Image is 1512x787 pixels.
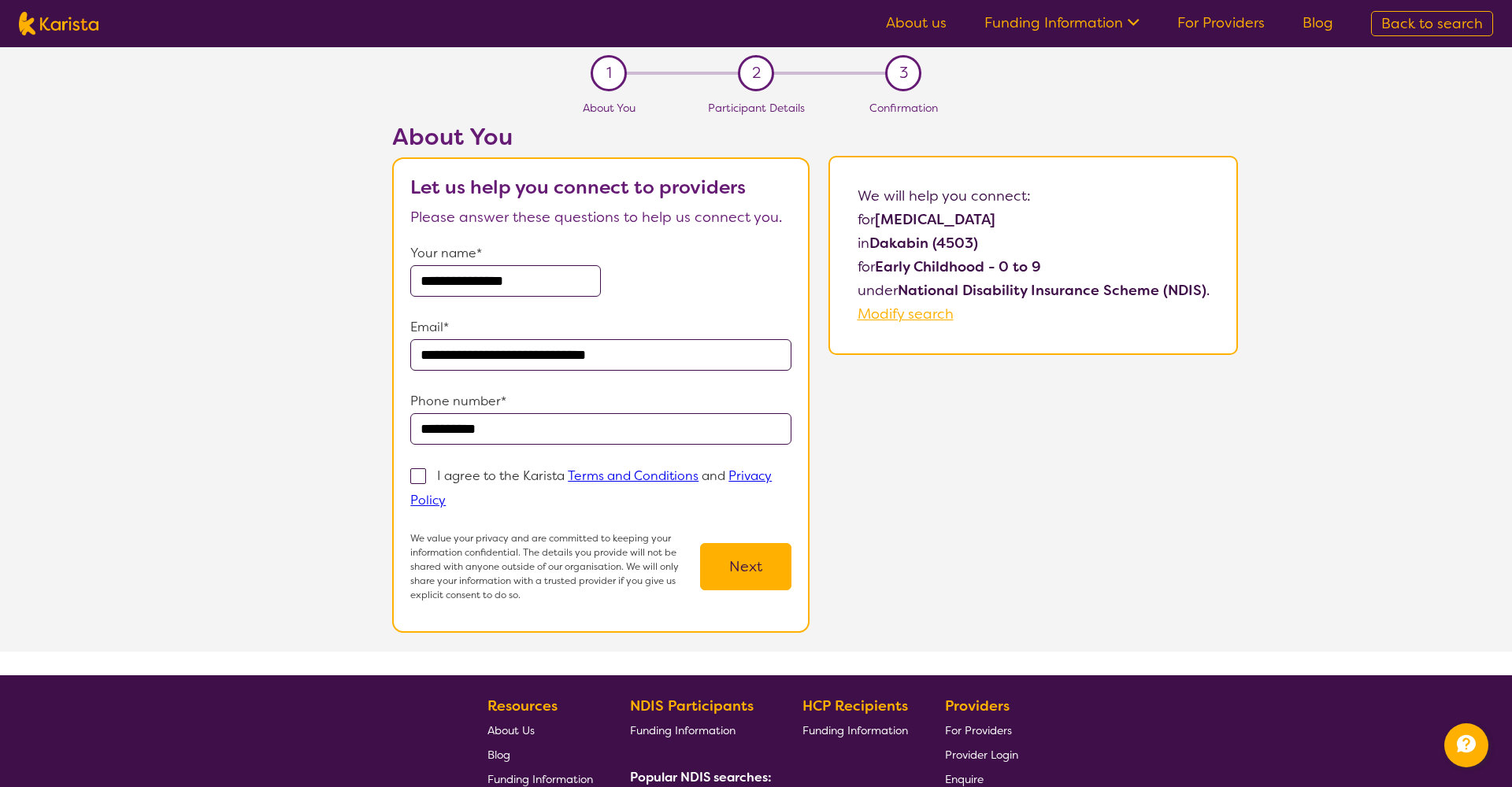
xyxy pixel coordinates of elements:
a: Modify search [858,305,954,323]
button: Channel Menu [1444,723,1488,767]
a: For Providers [1177,13,1265,32]
a: Blog [1303,13,1333,32]
p: for [858,255,1210,279]
p: We will help you connect: [858,184,1210,208]
a: Funding Information [630,718,765,742]
span: Participant Details [708,101,805,115]
b: Let us help you connect to providers [410,175,746,200]
p: for [858,208,1210,231]
b: Early Childhood - 0 to 9 [875,257,1041,276]
a: Terms and Conditions [568,467,699,484]
span: 2 [752,61,761,85]
a: Funding Information [984,13,1140,32]
p: Your name* [410,242,791,265]
p: Please answer these questions to help us connect you. [410,205,791,229]
a: Blog [487,742,593,767]
p: Phone number* [410,390,791,413]
span: Back to search [1381,14,1483,33]
span: Confirmation [869,101,938,115]
span: Funding Information [802,723,908,737]
b: NDIS Participants [630,696,754,715]
p: under . [858,279,1210,302]
h2: About You [392,123,810,151]
span: About Us [487,723,535,737]
span: Funding Information [630,723,736,737]
span: 1 [606,61,612,85]
button: Next [700,543,791,590]
span: About You [583,101,636,115]
p: in [858,231,1210,255]
a: Provider Login [945,742,1018,767]
b: National Disability Insurance Scheme (NDIS) [898,281,1206,300]
span: Enquire [945,772,984,786]
a: About us [886,13,947,32]
a: About Us [487,718,593,742]
span: Funding Information [487,772,593,786]
b: HCP Recipients [802,696,908,715]
a: For Providers [945,718,1018,742]
img: Karista logo [19,12,98,35]
b: Dakabin (4503) [869,234,978,253]
span: Provider Login [945,748,1018,762]
p: We value your privacy and are committed to keeping your information confidential. The details you... [410,531,700,602]
a: Funding Information [802,718,908,742]
b: [MEDICAL_DATA] [875,210,995,229]
span: Blog [487,748,510,762]
span: 3 [899,61,908,85]
a: Back to search [1371,11,1493,36]
b: Resources [487,696,558,715]
span: For Providers [945,723,1012,737]
b: Providers [945,696,1010,715]
b: Popular NDIS searches: [630,769,772,785]
p: Email* [410,316,791,339]
p: I agree to the Karista and [410,467,772,508]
